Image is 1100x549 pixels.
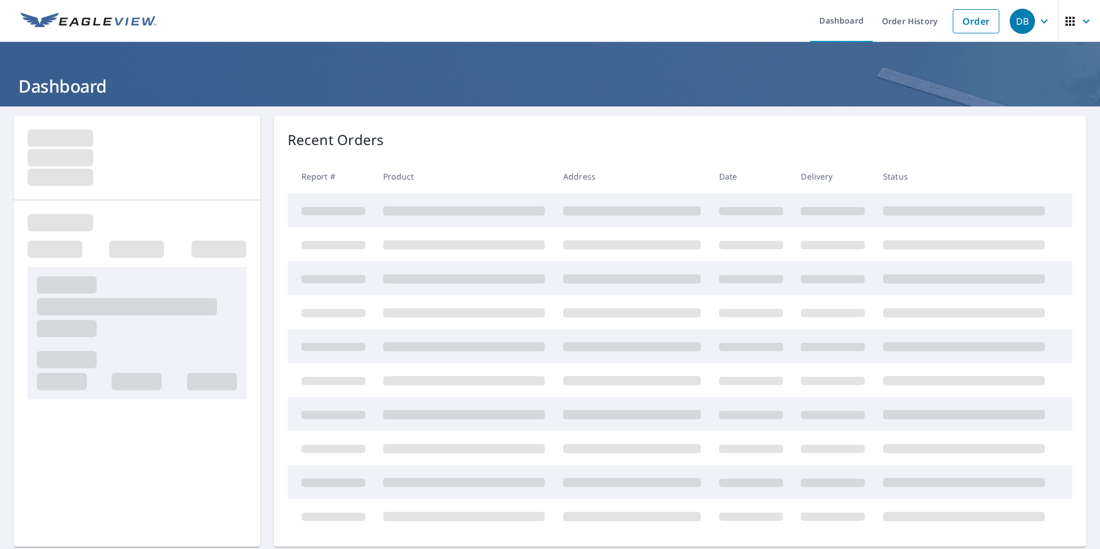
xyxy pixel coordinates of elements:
th: Product [374,159,554,193]
div: DB [1010,9,1035,34]
th: Report # [288,159,375,193]
h1: Dashboard [14,74,1086,98]
img: EV Logo [21,13,156,30]
th: Date [710,159,792,193]
th: Status [874,159,1054,193]
a: Order [953,9,999,33]
p: Recent Orders [288,129,384,150]
th: Delivery [792,159,874,193]
th: Address [554,159,710,193]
